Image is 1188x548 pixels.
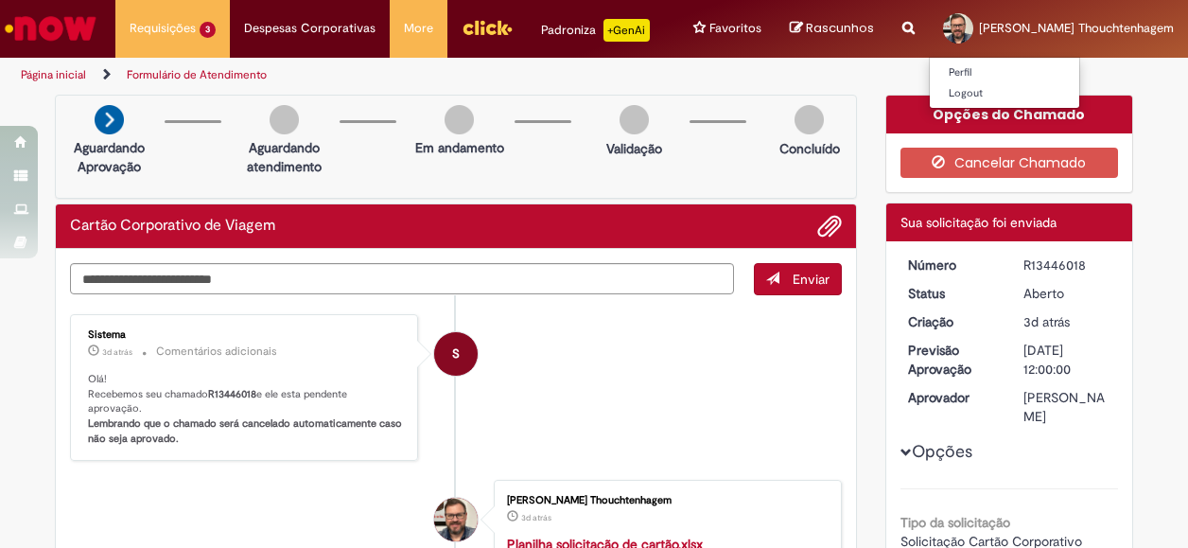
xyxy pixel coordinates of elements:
div: 25/08/2025 18:05:21 [1023,312,1111,331]
h2: Cartão Corporativo de Viagem Histórico de tíquete [70,218,275,235]
span: S [452,331,460,377]
span: Despesas Corporativas [244,19,376,38]
small: Comentários adicionais [156,344,277,360]
p: Olá! Recebemos seu chamado e ele esta pendente aprovação. [88,372,403,447]
div: [DATE] 12:00:00 [1023,341,1111,379]
time: 25/08/2025 18:05:21 [1023,313,1070,330]
button: Adicionar anexos [817,214,842,239]
img: img-circle-grey.png [620,105,649,134]
div: [PERSON_NAME] [1023,388,1111,426]
dt: Status [894,284,1010,303]
img: img-circle-grey.png [270,105,299,134]
a: Formulário de Atendimento [127,67,267,82]
p: Concluído [779,139,840,158]
b: Lembrando que o chamado será cancelado automaticamente caso não seja aprovado. [88,416,405,446]
span: 3d atrás [1023,313,1070,330]
img: click_logo_yellow_360x200.png [462,13,513,42]
p: Aguardando Aprovação [63,138,155,176]
span: Enviar [793,271,830,288]
span: Sua solicitação foi enviada [900,214,1057,231]
a: Perfil [930,62,1079,83]
span: [PERSON_NAME] Thouchtenhagem [979,20,1174,36]
span: Rascunhos [806,19,874,37]
a: Página inicial [21,67,86,82]
div: [PERSON_NAME] Thouchtenhagem [507,495,822,506]
img: ServiceNow [2,9,99,47]
textarea: Digite sua mensagem aqui... [70,263,734,294]
time: 25/08/2025 18:05:32 [102,346,132,358]
dt: Número [894,256,1010,274]
p: Em andamento [415,138,504,157]
span: 3d atrás [102,346,132,358]
a: Rascunhos [790,20,874,38]
div: System [434,332,478,376]
time: 25/08/2025 18:05:14 [521,512,551,523]
span: 3 [200,22,216,38]
dt: Criação [894,312,1010,331]
ul: Trilhas de página [14,58,777,93]
div: Sistema [88,329,403,341]
img: img-circle-grey.png [445,105,474,134]
button: Cancelar Chamado [900,148,1119,178]
p: +GenAi [603,19,650,42]
div: Aberto [1023,284,1111,303]
div: Opções do Chamado [886,96,1133,133]
a: Logout [930,83,1079,104]
p: Aguardando atendimento [238,138,330,176]
b: R13446018 [208,387,256,401]
div: Padroniza [541,19,650,42]
img: arrow-next.png [95,105,124,134]
span: Favoritos [709,19,761,38]
div: Juliano Cesar Konflanz Thouchtenhagem [434,498,478,541]
p: Validação [606,139,662,158]
dt: Previsão Aprovação [894,341,1010,379]
b: Tipo da solicitação [900,514,1010,531]
div: R13446018 [1023,256,1111,274]
dt: Aprovador [894,388,1010,407]
button: Enviar [754,263,842,295]
span: 3d atrás [521,512,551,523]
img: img-circle-grey.png [795,105,824,134]
span: More [404,19,433,38]
span: Requisições [130,19,196,38]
